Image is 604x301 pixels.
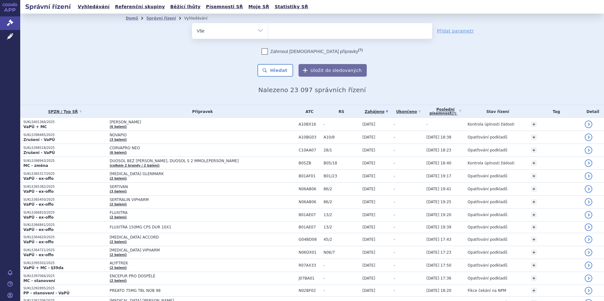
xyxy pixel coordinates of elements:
[452,112,456,115] abbr: (?)
[362,107,390,116] a: Zahájeno
[531,250,537,255] a: +
[362,161,375,165] span: [DATE]
[110,274,268,278] span: ENCEPUR PRO DOSPĚLÉ
[394,148,395,152] span: -
[246,3,271,11] a: Moje SŘ
[299,187,320,191] span: N06AB06
[23,146,106,150] p: SUKLS398518/2025
[323,225,359,229] span: 13/2
[464,105,528,118] th: Stav řízení
[126,16,138,21] a: Domů
[110,120,268,124] span: [PERSON_NAME]
[468,200,507,204] span: Opatřování podkladů
[531,160,537,166] a: +
[323,135,359,139] span: A10/8
[23,163,48,168] strong: MC - změna
[23,198,106,202] p: SUKLS365450/2025
[585,211,592,219] a: detail
[110,261,268,265] span: ALYFTREK
[528,105,582,118] th: Tag
[299,276,320,280] span: J07BA01
[468,213,507,217] span: Opatřování podkladů
[468,161,514,165] span: Kontrola úplnosti žádosti
[394,213,395,217] span: -
[362,225,375,229] span: [DATE]
[110,240,127,244] a: (2 balení)
[299,237,320,242] span: G04BD08
[110,203,127,206] a: (2 balení)
[110,288,268,293] span: PREATO 75MG TBL NOB 98
[23,150,55,155] strong: Zrušení - VaPÚ
[394,135,395,139] span: -
[323,263,359,268] span: -
[468,122,514,127] span: Kontrola úplnosti žádosti
[110,133,268,137] span: NOVAPIO
[362,122,375,127] span: [DATE]
[262,48,363,55] label: Zahrnout [DEMOGRAPHIC_DATA] přípravky
[426,135,451,139] span: [DATE] 18:38
[110,235,268,239] span: [MEDICAL_DATA] ACCORD
[358,48,363,52] abbr: (?)
[299,122,320,127] span: A10BX16
[468,135,507,139] span: Opatřování podkladů
[23,248,106,252] p: SUKLS364721/2025
[362,174,375,178] span: [DATE]
[23,223,106,227] p: SUKLS366841/2025
[273,3,310,11] a: Statistiky SŘ
[23,159,106,163] p: SUKLS398943/2025
[299,64,367,77] button: Uložit do sledovaných
[531,288,537,293] a: +
[323,213,359,217] span: 13/2
[110,215,127,219] a: (2 balení)
[168,3,202,11] a: Běžící lhůty
[110,125,127,128] a: (6 balení)
[531,212,537,218] a: +
[20,2,76,11] h2: Správní řízení
[299,288,320,293] span: N02BF02
[394,263,395,268] span: -
[146,16,176,21] a: Správní řízení
[585,249,592,256] a: detail
[426,276,451,280] span: [DATE] 17:36
[582,105,604,118] th: Detail
[76,3,112,11] a: Vyhledávání
[184,14,216,23] li: Vyhledávání
[394,122,395,127] span: -
[531,134,537,140] a: +
[110,279,127,282] a: (2 balení)
[23,253,54,257] strong: VaPÚ - ex-offo
[426,148,451,152] span: [DATE] 18:23
[394,250,395,255] span: -
[394,276,395,280] span: -
[23,261,106,265] p: SUKLS395502/2025
[23,172,106,176] p: SUKLS365317/2025
[323,200,359,204] span: 86/2
[531,186,537,192] a: +
[323,148,359,152] span: 28/1
[426,200,451,204] span: [DATE] 19:25
[426,105,465,118] a: Poslednípísemnost(?)
[531,199,537,205] a: +
[468,288,506,293] span: Fikce čekání na NPM
[426,122,428,127] span: -
[468,187,507,191] span: Opatřování podkladů
[468,237,507,242] span: Opatřování podkladů
[23,176,54,181] strong: VaPÚ - ex-offo
[362,237,375,242] span: [DATE]
[585,198,592,206] a: detail
[23,189,54,194] strong: VaPÚ - ex-offo
[257,64,293,77] button: Hledat
[299,250,320,255] span: N06DX01
[110,177,127,180] a: (2 balení)
[585,274,592,282] a: detail
[23,215,54,220] strong: VaPÚ - ex-offo
[23,291,69,295] strong: PP - stanovení - VaPÚ
[362,250,375,255] span: [DATE]
[585,185,592,193] a: detail
[468,225,507,229] span: Opatřování podkladů
[426,174,451,178] span: [DATE] 19:17
[23,138,55,142] strong: Zrušení - VaPÚ
[394,187,395,191] span: -
[426,250,451,255] span: [DATE] 17:23
[110,172,268,176] span: [MEDICAL_DATA] GLENMARK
